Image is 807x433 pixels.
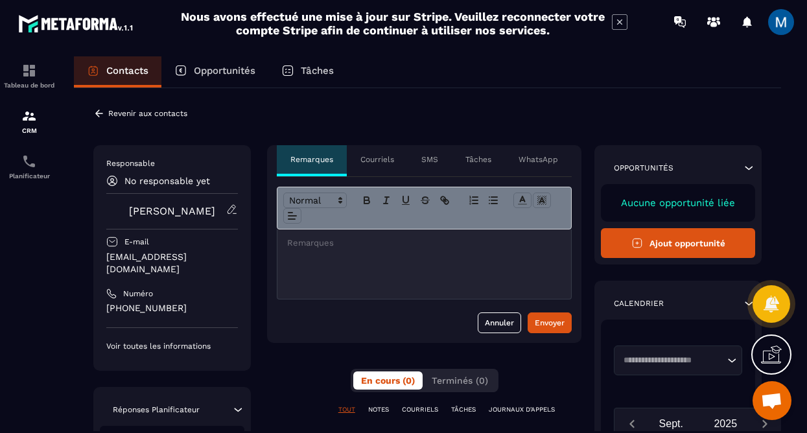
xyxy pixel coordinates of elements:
img: formation [21,63,37,78]
p: Responsable [106,158,238,169]
img: scheduler [21,154,37,169]
button: Ajout opportunité [601,228,755,258]
h2: Nous avons effectué une mise à jour sur Stripe. Veuillez reconnecter votre compte Stripe afin de ... [180,10,605,37]
span: Terminés (0) [432,375,488,386]
p: Revenir aux contacts [108,109,187,118]
p: [PHONE_NUMBER] [106,302,238,314]
button: En cours (0) [353,371,423,390]
a: Tâches [268,56,347,88]
p: Tableau de bord [3,82,55,89]
p: WhatsApp [519,154,558,165]
p: SMS [421,154,438,165]
p: Courriels [360,154,394,165]
p: Numéro [123,288,153,299]
div: Search for option [614,345,742,375]
img: logo [18,12,135,35]
p: Tâches [301,65,334,76]
p: Calendrier [614,298,664,309]
button: Envoyer [528,312,572,333]
p: Opportunités [194,65,255,76]
button: Next month [753,415,777,432]
button: Annuler [478,312,521,333]
div: Ouvrir le chat [753,381,791,420]
img: formation [21,108,37,124]
span: En cours (0) [361,375,415,386]
a: formationformationCRM [3,99,55,144]
p: Aucune opportunité liée [614,197,742,209]
a: Contacts [74,56,161,88]
a: Opportunités [161,56,268,88]
p: JOURNAUX D'APPELS [489,405,555,414]
button: Previous month [620,415,644,432]
p: No responsable yet [124,176,210,186]
p: COURRIELS [402,405,438,414]
a: formationformationTableau de bord [3,53,55,99]
p: [EMAIL_ADDRESS][DOMAIN_NAME] [106,251,238,275]
a: [PERSON_NAME] [129,205,215,217]
p: CRM [3,127,55,134]
p: Tâches [465,154,491,165]
input: Search for option [619,354,724,367]
p: Remarques [290,154,333,165]
p: TOUT [338,405,355,414]
p: NOTES [368,405,389,414]
p: Voir toutes les informations [106,341,238,351]
p: TÂCHES [451,405,476,414]
p: Réponses Planificateur [113,404,200,415]
p: Opportunités [614,163,673,173]
p: Planificateur [3,172,55,180]
p: E-mail [124,237,149,247]
button: Terminés (0) [424,371,496,390]
a: schedulerschedulerPlanificateur [3,144,55,189]
div: Envoyer [535,316,565,329]
p: Contacts [106,65,148,76]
